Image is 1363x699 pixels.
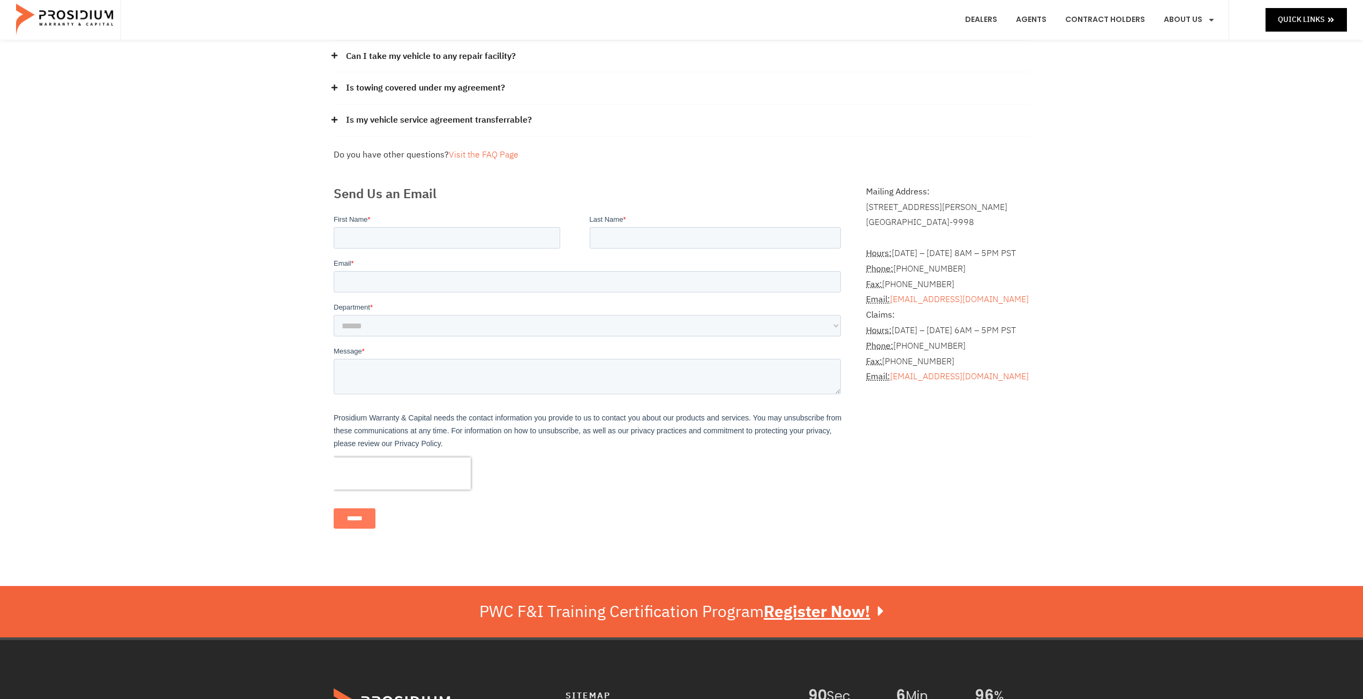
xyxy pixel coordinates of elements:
abbr: Fax [866,355,882,368]
div: PWC F&I Training Certification Program [479,602,884,621]
h2: Send Us an Email [334,184,845,204]
strong: Fax: [866,355,882,368]
div: [STREET_ADDRESS][PERSON_NAME] [866,200,1029,215]
strong: Phone: [866,340,893,352]
b: Claims: [866,309,895,321]
p: [DATE] – [DATE] 6AM – 5PM PST [PHONE_NUMBER] [PHONE_NUMBER] [866,307,1029,385]
div: Is towing covered under my agreement? [334,72,1030,104]
abbr: Fax [866,278,882,291]
a: Quick Links [1266,8,1347,31]
abbr: Phone Number [866,340,893,352]
abbr: Email Address [866,293,890,306]
span: Quick Links [1278,13,1324,26]
strong: Phone: [866,262,893,275]
address: [DATE] – [DATE] 8AM – 5PM PST [PHONE_NUMBER] [PHONE_NUMBER] [866,230,1029,385]
a: Can I take my vehicle to any repair facility? [346,49,516,64]
a: [EMAIL_ADDRESS][DOMAIN_NAME] [890,293,1029,306]
iframe: Form 0 [334,214,845,538]
abbr: Hours [866,247,892,260]
strong: Hours: [866,247,892,260]
div: Do you have other questions? [334,147,1030,163]
strong: Email: [866,370,890,383]
abbr: Phone Number [866,262,893,275]
div: Is my vehicle service agreement transferrable? [334,104,1030,137]
b: Mailing Address: [866,185,930,198]
a: Is my vehicle service agreement transferrable? [346,112,532,128]
a: [EMAIL_ADDRESS][DOMAIN_NAME] [890,370,1029,383]
abbr: Email Address [866,370,890,383]
a: Visit the FAQ Page [449,148,518,161]
div: Can I take my vehicle to any repair facility? [334,41,1030,73]
abbr: Hours [866,324,892,337]
div: [GEOGRAPHIC_DATA]-9998 [866,215,1029,230]
u: Register Now! [764,599,870,623]
strong: Email: [866,293,890,306]
a: Is towing covered under my agreement? [346,80,505,96]
strong: Hours: [866,324,892,337]
strong: Fax: [866,278,882,291]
